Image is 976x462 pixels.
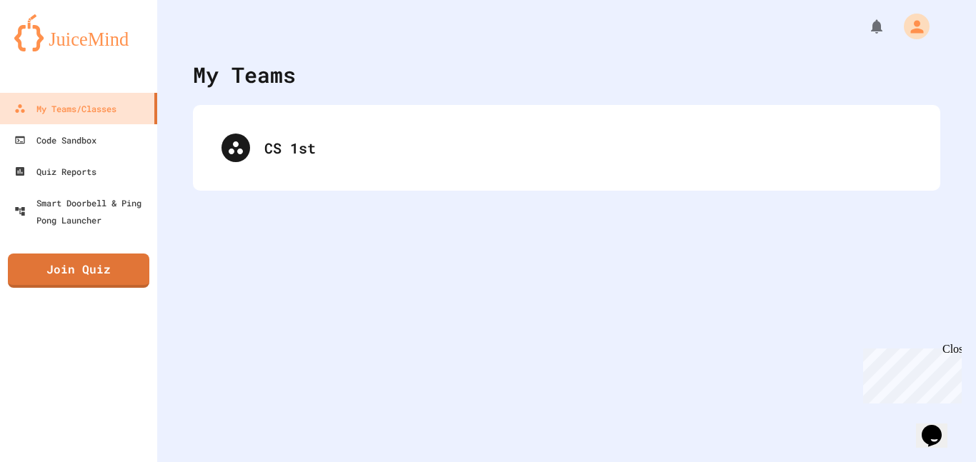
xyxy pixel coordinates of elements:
[14,163,96,180] div: Quiz Reports
[14,131,96,149] div: Code Sandbox
[916,405,962,448] iframe: chat widget
[264,137,912,159] div: CS 1st
[14,194,151,229] div: Smart Doorbell & Ping Pong Launcher
[857,343,962,403] iframe: chat widget
[207,119,926,176] div: CS 1st
[6,6,99,91] div: Chat with us now!Close
[193,59,296,91] div: My Teams
[14,100,116,117] div: My Teams/Classes
[889,10,933,43] div: My Account
[14,14,143,51] img: logo-orange.svg
[842,14,889,39] div: My Notifications
[8,253,149,288] a: Join Quiz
